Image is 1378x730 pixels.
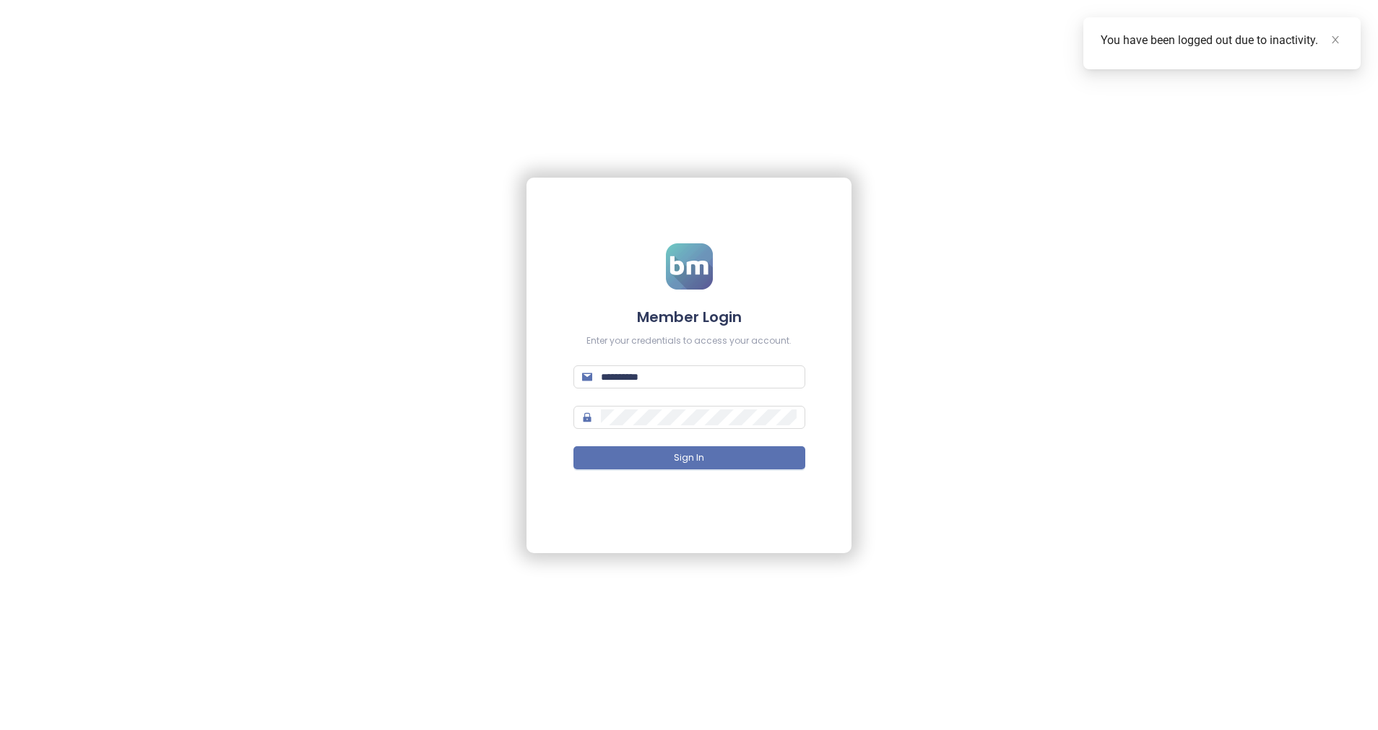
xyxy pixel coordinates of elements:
[582,372,592,382] span: mail
[1101,32,1343,49] div: You have been logged out due to inactivity.
[573,334,805,348] div: Enter your credentials to access your account.
[582,412,592,422] span: lock
[674,451,704,465] span: Sign In
[573,307,805,327] h4: Member Login
[666,243,713,290] img: logo
[573,446,805,469] button: Sign In
[1330,35,1340,45] span: close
